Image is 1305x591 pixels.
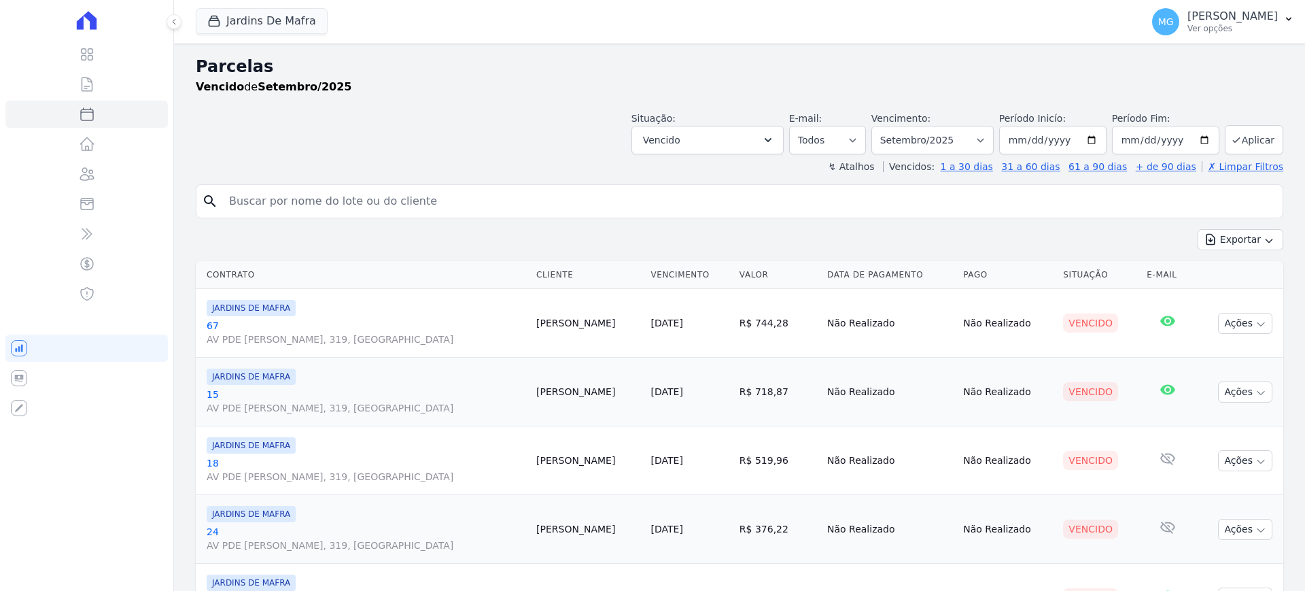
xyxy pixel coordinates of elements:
span: JARDINS DE MAFRA [207,437,296,454]
th: Situação [1058,261,1141,289]
td: Não Realizado [958,289,1058,358]
span: AV PDE [PERSON_NAME], 319, [GEOGRAPHIC_DATA] [207,401,525,415]
a: 61 a 90 dias [1068,161,1127,172]
strong: Vencido [196,80,244,93]
button: Ações [1218,382,1272,403]
button: Ações [1218,313,1272,334]
a: + de 90 dias [1136,161,1196,172]
span: JARDINS DE MAFRA [207,300,296,316]
span: JARDINS DE MAFRA [207,506,296,522]
span: Vencido [643,132,680,148]
a: 67AV PDE [PERSON_NAME], 319, [GEOGRAPHIC_DATA] [207,319,525,346]
span: MG [1158,17,1174,27]
button: Jardins De Mafra [196,8,328,34]
a: 1 a 30 dias [941,161,993,172]
a: 18AV PDE [PERSON_NAME], 319, [GEOGRAPHIC_DATA] [207,456,525,484]
label: Situação: [631,113,676,124]
span: JARDINS DE MAFRA [207,369,296,385]
td: [PERSON_NAME] [531,358,645,426]
th: Data de Pagamento [822,261,958,289]
a: ✗ Limpar Filtros [1202,161,1283,172]
button: Exportar [1198,229,1283,250]
a: 24AV PDE [PERSON_NAME], 319, [GEOGRAPHIC_DATA] [207,525,525,552]
button: MG [PERSON_NAME] Ver opções [1141,3,1305,41]
th: E-mail [1141,261,1194,289]
a: 31 a 60 dias [1001,161,1060,172]
strong: Setembro/2025 [258,80,351,93]
button: Aplicar [1225,125,1283,154]
label: Período Fim: [1112,112,1219,126]
th: Contrato [196,261,531,289]
td: R$ 376,22 [734,495,822,564]
td: [PERSON_NAME] [531,495,645,564]
td: Não Realizado [958,426,1058,495]
td: Não Realizado [822,426,958,495]
th: Pago [958,261,1058,289]
input: Buscar por nome do lote ou do cliente [221,188,1277,215]
a: [DATE] [651,455,683,466]
td: [PERSON_NAME] [531,289,645,358]
button: Vencido [631,126,784,154]
span: AV PDE [PERSON_NAME], 319, [GEOGRAPHIC_DATA] [207,539,525,552]
div: Vencido [1063,314,1118,333]
td: R$ 718,87 [734,358,822,426]
button: Ações [1218,450,1272,471]
p: Ver opções [1187,23,1278,34]
label: Período Inicío: [999,113,1066,124]
td: Não Realizado [822,495,958,564]
p: [PERSON_NAME] [1187,10,1278,23]
span: AV PDE [PERSON_NAME], 319, [GEOGRAPHIC_DATA] [207,333,525,346]
i: search [202,193,218,209]
td: R$ 519,96 [734,426,822,495]
button: Ações [1218,519,1272,540]
td: Não Realizado [822,289,958,358]
span: JARDINS DE MAFRA [207,575,296,591]
th: Cliente [531,261,645,289]
a: [DATE] [651,386,683,397]
span: AV PDE [PERSON_NAME], 319, [GEOGRAPHIC_DATA] [207,470,525,484]
label: E-mail: [789,113,822,124]
td: Não Realizado [822,358,958,426]
div: Vencido [1063,520,1118,539]
div: Vencido [1063,382,1118,401]
label: Vencimento: [871,113,930,124]
a: [DATE] [651,524,683,535]
label: Vencidos: [883,161,935,172]
td: [PERSON_NAME] [531,426,645,495]
div: Vencido [1063,451,1118,470]
td: Não Realizado [958,495,1058,564]
p: de [196,79,351,95]
a: 15AV PDE [PERSON_NAME], 319, [GEOGRAPHIC_DATA] [207,388,525,415]
label: ↯ Atalhos [828,161,874,172]
h2: Parcelas [196,54,1283,79]
td: Não Realizado [958,358,1058,426]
